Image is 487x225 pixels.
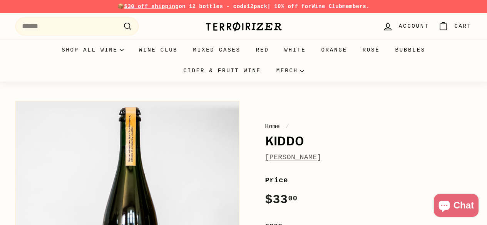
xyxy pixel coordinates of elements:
[248,40,277,60] a: Red
[387,40,433,60] a: Bubbles
[176,60,269,81] a: Cider & Fruit Wine
[313,40,355,60] a: Orange
[269,60,311,81] summary: Merch
[15,2,472,11] p: 📦 on 12 bottles - code | 10% off for members.
[265,135,472,148] h1: Kiddo
[265,123,280,130] a: Home
[186,40,248,60] a: Mixed Cases
[355,40,388,60] a: Rosé
[265,175,472,186] label: Price
[265,193,298,207] span: $33
[454,22,472,30] span: Cart
[399,22,429,30] span: Account
[276,40,313,60] a: White
[54,40,131,60] summary: Shop all wine
[284,123,291,130] span: /
[265,153,321,161] a: [PERSON_NAME]
[433,15,476,38] a: Cart
[378,15,433,38] a: Account
[311,3,342,10] a: Wine Club
[265,122,472,131] nav: breadcrumbs
[288,194,297,203] sup: 00
[247,3,267,10] strong: 12pack
[131,40,186,60] a: Wine Club
[432,194,481,219] inbox-online-store-chat: Shopify online store chat
[124,3,179,10] span: $30 off shipping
